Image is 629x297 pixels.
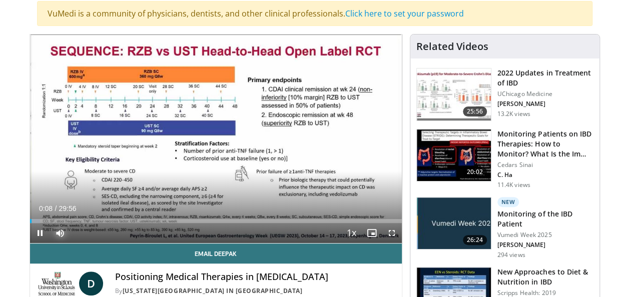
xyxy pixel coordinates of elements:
[30,219,402,223] div: Progress Bar
[417,129,491,181] img: 609225da-72ea-422a-b68c-0f05c1f2df47.150x105_q85_crop-smart_upscale.jpg
[59,204,76,212] span: 29:56
[416,68,593,121] a: 25:56 2022 Updates in Treatment of IBD UChicago Medicine [PERSON_NAME] 13.2K views
[463,106,487,116] span: 25:56
[497,100,593,108] p: [PERSON_NAME]
[38,271,75,295] img: Washington University in St. Louis
[497,197,519,207] p: New
[30,223,50,243] button: Pause
[362,223,382,243] button: Enable picture-in-picture mode
[37,1,592,26] div: VuMedi is a community of physicians, dentists, and other clinical professionals.
[497,181,530,189] p: 11.4K views
[497,161,593,169] p: Cedars Sinai
[497,251,525,259] p: 294 views
[497,231,593,239] p: Vumedi Week 2025
[497,267,593,287] h3: New Approaches to Diet & Nutrition in IBD
[463,235,487,245] span: 26:24
[115,271,394,282] h4: Positioning Medical Therapies in [MEDICAL_DATA]
[79,271,103,295] a: D
[497,241,593,249] p: [PERSON_NAME]
[342,223,362,243] button: Playback Rate
[497,129,593,159] h3: Monitoring Patients on IBD Therapies: How to Monitor? What Is the Im…
[416,197,593,259] a: 26:24 New Monitoring of the IBD Patient Vumedi Week 2025 [PERSON_NAME] 294 views
[417,197,491,249] img: 1cae00d2-7872-40b8-a62d-2abaa5df9c20.jpg.150x105_q85_crop-smart_upscale.jpg
[416,40,488,52] h4: Related Videos
[497,110,530,118] p: 13.2K views
[382,223,402,243] button: Fullscreen
[39,204,53,212] span: 0:08
[497,90,593,98] p: UChicago Medicine
[463,167,487,177] span: 20:02
[497,68,593,88] h3: 2022 Updates in Treatment of IBD
[30,34,402,243] video-js: Video Player
[50,223,70,243] button: Mute
[416,129,593,189] a: 20:02 Monitoring Patients on IBD Therapies: How to Monitor? What Is the Im… Cedars Sinai C. Ha 11...
[417,68,491,120] img: 9393c547-9b5d-4ed4-b79d-9c9e6c9be491.150x105_q85_crop-smart_upscale.jpg
[345,8,464,19] a: Click here to set your password
[30,243,402,263] a: Email Deepak
[497,171,593,179] p: C. Ha
[497,209,593,229] h3: Monitoring of the IBD Patient
[55,204,57,212] span: /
